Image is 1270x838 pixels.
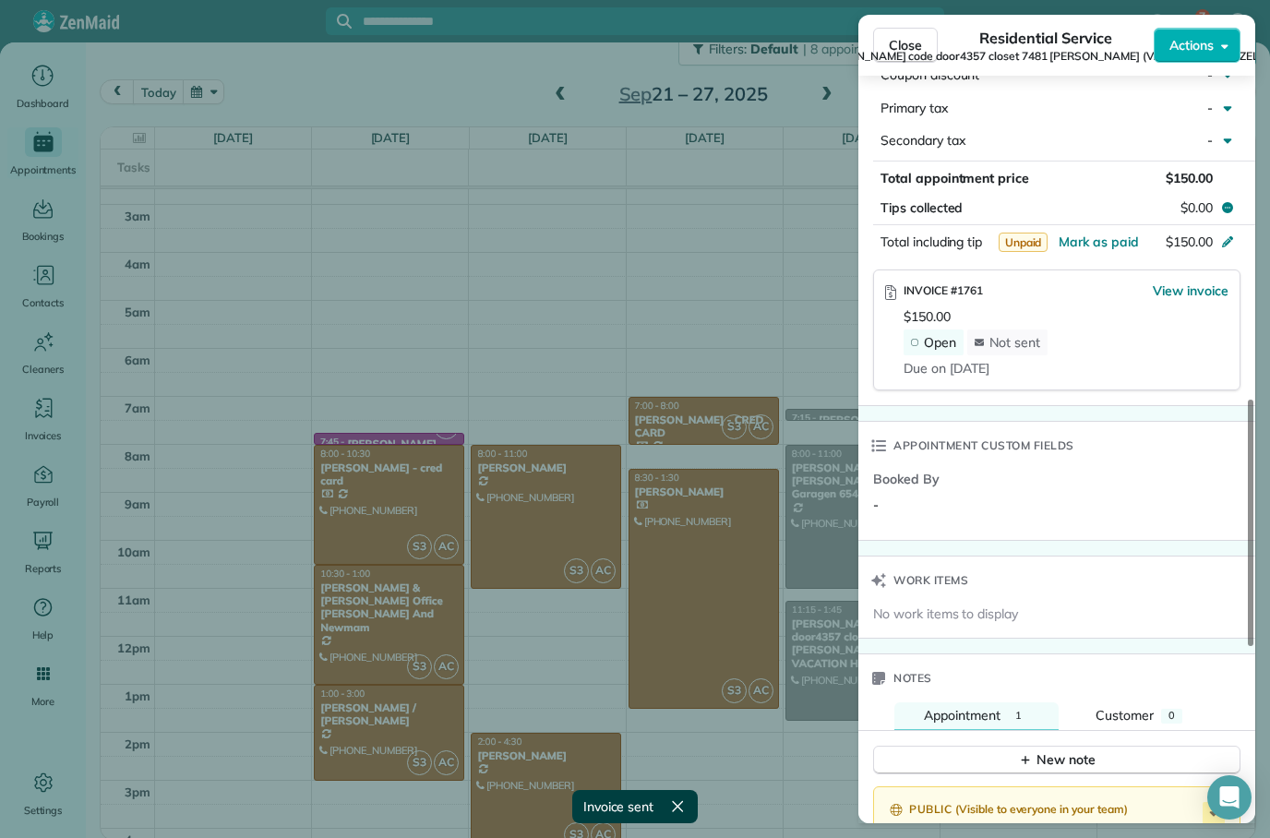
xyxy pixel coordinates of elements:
span: 1 [1015,709,1022,722]
span: Appointment [924,707,1000,724]
span: Primary tax [881,100,948,116]
span: Public [909,800,952,819]
span: Due on [DATE] [904,360,989,377]
button: Close [873,28,938,63]
span: Customer [1096,707,1154,724]
div: Open Intercom Messenger [1207,775,1252,820]
span: Secondary tax [881,132,965,149]
span: - [1207,132,1213,149]
span: $150.00 [1166,233,1213,250]
span: Tips collected [881,198,963,217]
span: Actions [1169,36,1214,54]
button: Mark as paid [1059,233,1139,251]
span: - [873,497,879,513]
span: 0 [1168,709,1175,722]
span: Close [889,36,922,54]
span: Open [924,334,956,351]
button: Tips collected$0.00 [873,195,1240,221]
span: $0.00 [1180,198,1213,217]
span: INVOICE #1761 [904,283,983,297]
span: - [1207,100,1213,116]
span: Unpaid [999,233,1048,252]
span: Notes [893,669,932,688]
span: No work items to display [873,605,1018,623]
span: Appointment custom fields [893,437,1074,455]
span: Total including tip [881,233,982,250]
span: ( Visible to everyone in your team ) [955,802,1128,819]
span: Invoice sent [583,797,654,816]
span: Total appointment price [881,170,1029,186]
span: Mark as paid [1059,233,1139,250]
button: View invoice [1153,281,1228,300]
span: Booked By [873,470,1044,488]
span: Work items [893,571,968,590]
button: New note [873,746,1240,774]
span: $150.00 [904,308,951,325]
span: Not sent [989,334,1040,351]
span: Residential Service [979,27,1111,49]
div: New note [1018,750,1096,770]
span: $150.00 [1166,170,1213,186]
